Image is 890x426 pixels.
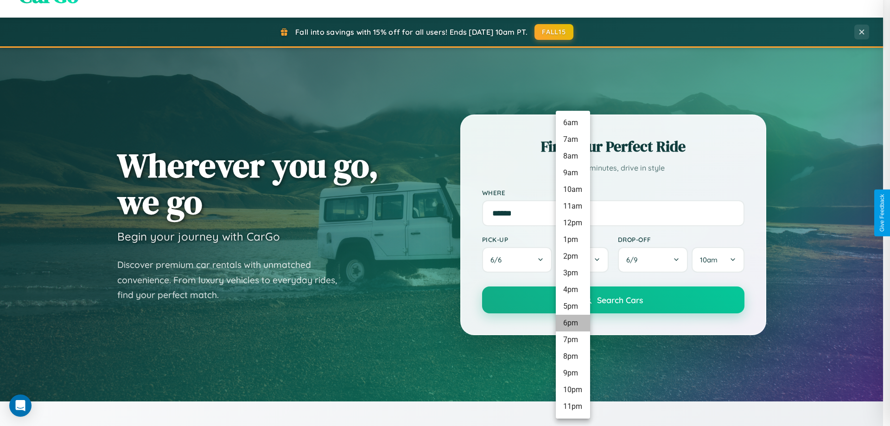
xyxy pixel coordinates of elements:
li: 6am [556,114,590,131]
li: 7am [556,131,590,148]
li: 2pm [556,248,590,265]
li: 5pm [556,298,590,315]
li: 12pm [556,215,590,231]
li: 1pm [556,231,590,248]
li: 11pm [556,398,590,415]
div: Open Intercom Messenger [9,394,32,417]
li: 7pm [556,331,590,348]
li: 6pm [556,315,590,331]
li: 9am [556,165,590,181]
li: 8pm [556,348,590,365]
li: 10am [556,181,590,198]
li: 10pm [556,381,590,398]
li: 11am [556,198,590,215]
li: 4pm [556,281,590,298]
li: 8am [556,148,590,165]
li: 3pm [556,265,590,281]
li: 9pm [556,365,590,381]
div: Give Feedback [879,194,885,232]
